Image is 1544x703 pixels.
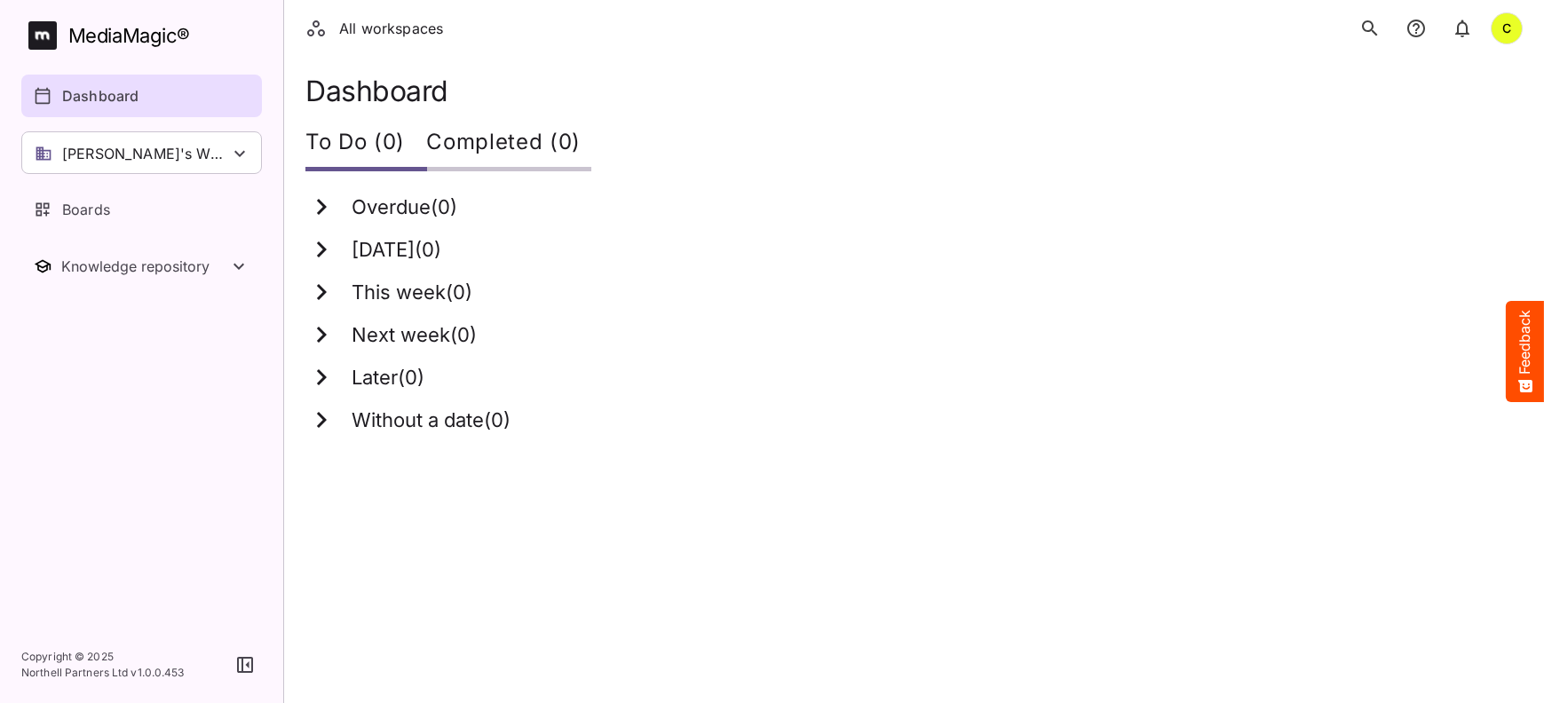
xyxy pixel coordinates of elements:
[21,75,262,117] a: Dashboard
[305,75,1523,107] h1: Dashboard
[62,85,139,107] p: Dashboard
[62,199,110,220] p: Boards
[1352,11,1388,46] button: search
[352,409,511,432] h3: Without a date ( 0 )
[21,649,185,665] p: Copyright © 2025
[62,143,229,164] p: [PERSON_NAME]'s Workspace
[21,245,262,288] nav: Knowledge repository
[21,188,262,231] a: Boards
[68,21,190,51] div: MediaMagic ®
[352,196,457,219] h3: Overdue ( 0 )
[1491,12,1523,44] div: C
[28,21,262,50] a: MediaMagic®
[21,245,262,288] button: Toggle Knowledge repository
[1398,11,1434,46] button: notifications
[21,665,185,681] p: Northell Partners Ltd v 1.0.0.453
[352,239,441,262] h3: [DATE] ( 0 )
[352,281,472,304] h3: This week ( 0 )
[305,118,426,171] div: To Do (0)
[352,367,424,390] h3: Later ( 0 )
[1506,301,1544,402] button: Feedback
[1445,11,1480,46] button: notifications
[426,118,591,171] div: Completed (0)
[61,257,228,275] div: Knowledge repository
[352,324,477,347] h3: Next week ( 0 )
